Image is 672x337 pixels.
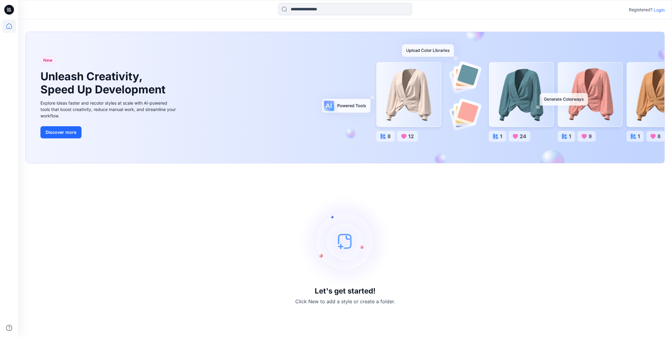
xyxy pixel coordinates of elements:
p: Registered? [629,6,653,13]
h3: Let's get started! [315,287,376,295]
h1: Unleash Creativity, Speed Up Development [40,70,168,96]
span: New [43,57,53,64]
div: Explore ideas faster and recolor styles at scale with AI-powered tools that boost creativity, red... [40,100,177,119]
button: Discover more [40,126,81,138]
img: empty-state-image.svg [300,196,391,287]
p: Click New to add a style or create a folder. [295,298,395,305]
p: Login [654,7,665,13]
a: Discover more [40,126,177,138]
